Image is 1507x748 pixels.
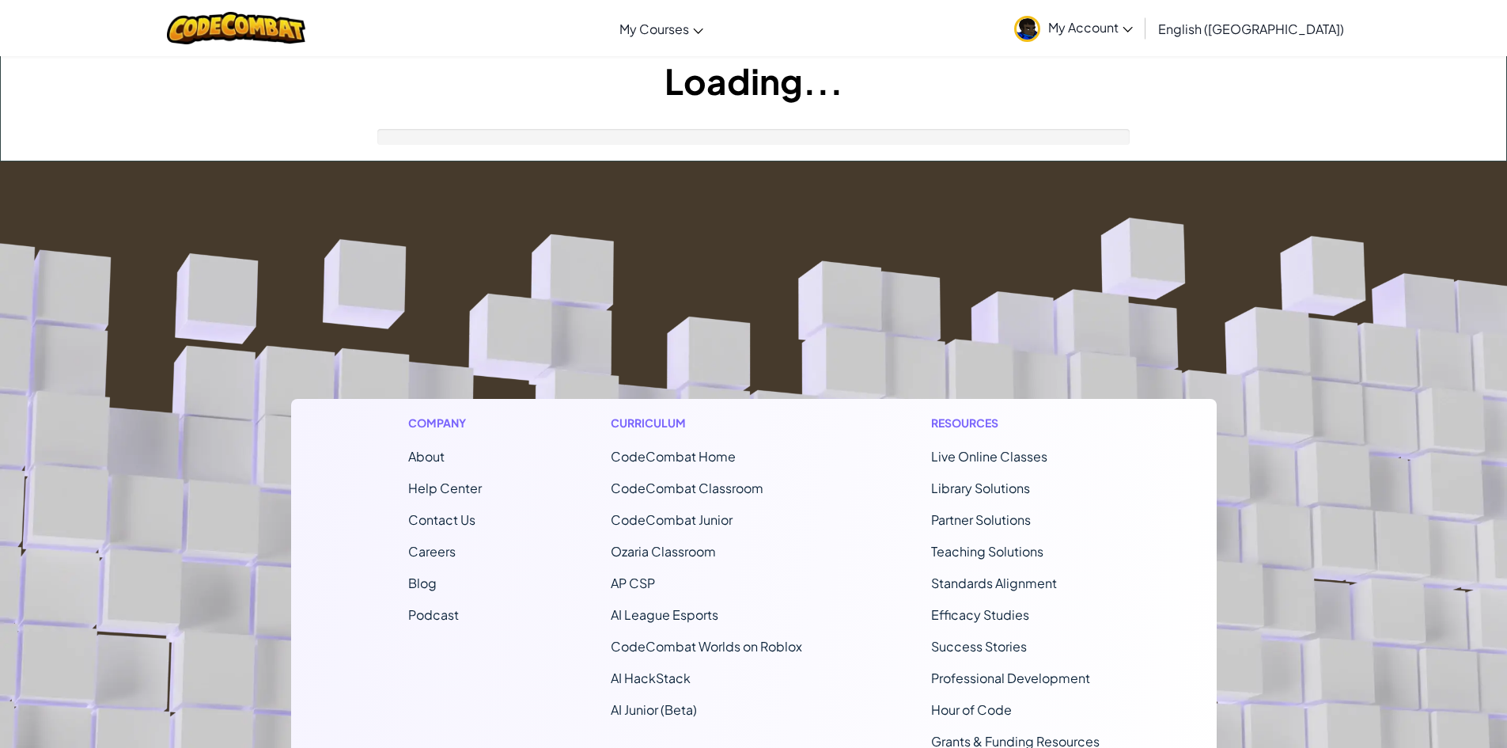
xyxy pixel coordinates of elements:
a: Live Online Classes [931,448,1047,465]
a: CodeCombat Worlds on Roblox [611,638,802,655]
a: Hour of Code [931,701,1012,718]
a: Teaching Solutions [931,543,1043,560]
a: CodeCombat Junior [611,511,733,528]
span: CodeCombat Home [611,448,736,465]
h1: Resources [931,415,1100,431]
a: Efficacy Studies [931,606,1029,623]
a: Success Stories [931,638,1027,655]
a: Professional Development [931,670,1090,686]
img: CodeCombat logo [167,12,305,44]
a: Careers [408,543,456,560]
img: avatar [1014,16,1040,42]
a: CodeCombat Classroom [611,480,763,496]
span: My Courses [619,21,689,37]
span: English ([GEOGRAPHIC_DATA]) [1158,21,1344,37]
a: My Account [1006,3,1141,53]
a: About [408,448,445,465]
a: Blog [408,575,437,591]
a: Help Center [408,480,482,496]
h1: Curriculum [611,415,802,431]
a: My Courses [612,7,711,50]
span: Contact Us [408,511,475,528]
a: Ozaria Classroom [611,543,716,560]
a: AI HackStack [611,670,691,686]
a: Partner Solutions [931,511,1031,528]
a: Podcast [408,606,459,623]
a: AI Junior (Beta) [611,701,697,718]
a: AI League Esports [611,606,718,623]
span: My Account [1048,19,1133,36]
a: Library Solutions [931,480,1030,496]
a: AP CSP [611,575,655,591]
a: English ([GEOGRAPHIC_DATA]) [1150,7,1352,50]
h1: Loading... [1,56,1506,105]
a: Standards Alignment [931,575,1057,591]
h1: Company [408,415,482,431]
